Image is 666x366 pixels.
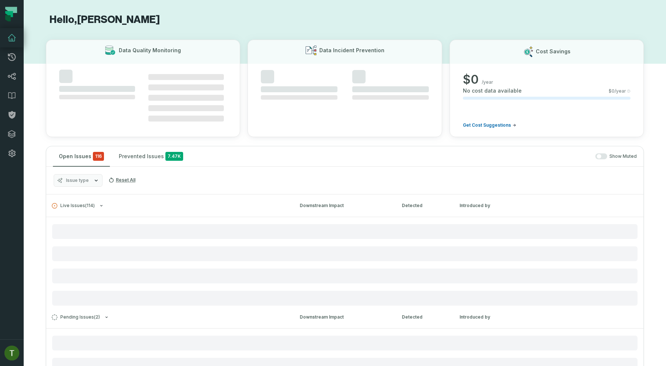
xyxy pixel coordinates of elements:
button: Open Issues [53,146,110,166]
h3: Data Quality Monitoring [119,47,181,54]
div: Introduced by [460,314,526,320]
a: Get Cost Suggestions [463,122,516,128]
button: Live Issues(114) [52,203,286,209]
span: $ 0 /year [609,88,626,94]
img: avatar of Tomer Galun [4,346,19,360]
h1: Hello, [PERSON_NAME] [46,13,644,26]
div: Detected [402,202,446,209]
h3: Data Incident Prevention [319,47,384,54]
span: Get Cost Suggestions [463,122,511,128]
button: Data Incident Prevention [248,40,442,137]
button: Pending Issues(2) [52,315,286,320]
button: Prevented Issues [113,146,189,166]
span: Issue type [66,177,89,183]
span: Pending Issues ( 2 ) [52,315,100,320]
h3: Cost Savings [536,48,571,55]
button: Issue type [54,174,102,187]
span: $ 0 [463,72,479,87]
span: critical issues and errors combined [93,152,104,161]
span: No cost data available [463,87,522,94]
div: Show Muted [192,153,637,160]
div: Introduced by [460,202,526,209]
div: Downstream Impact [300,202,388,209]
div: Detected [402,314,446,320]
div: Downstream Impact [300,314,388,320]
span: 7.47K [165,152,183,161]
div: Live Issues(114) [46,217,643,306]
span: /year [482,79,493,85]
span: Live Issues ( 114 ) [52,203,95,209]
button: Reset All [105,174,138,186]
button: Data Quality Monitoring [46,40,240,137]
button: Cost Savings$0/yearNo cost data available$0/yearGet Cost Suggestions [450,40,644,137]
